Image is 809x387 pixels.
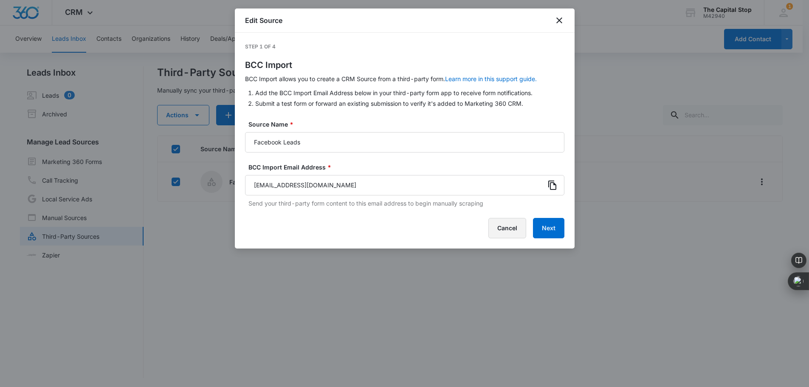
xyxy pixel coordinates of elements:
p: BCC Import allows you to create a CRM Source from a third-party form. [245,74,564,83]
li: Submit a test form or forward an existing submission to verify it's added to Marketing 360 CRM. [255,99,564,108]
button: Next [533,218,564,238]
a: Learn more in this support guide. [445,75,537,82]
button: Cancel [488,218,526,238]
h2: BCC Import [245,61,564,69]
h6: Step 1 of 4 [245,43,564,51]
input: Source Name [245,132,564,153]
label: Source Name [248,120,568,129]
p: Send your third-party form content to this email address to begin manually scraping [248,199,564,208]
label: BCC Import Email Address [248,163,568,172]
h1: Edit Source [245,15,282,25]
button: close [554,15,564,25]
li: Add the BCC Import Email Address below in your third-party form app to receive form notifications. [255,88,564,97]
